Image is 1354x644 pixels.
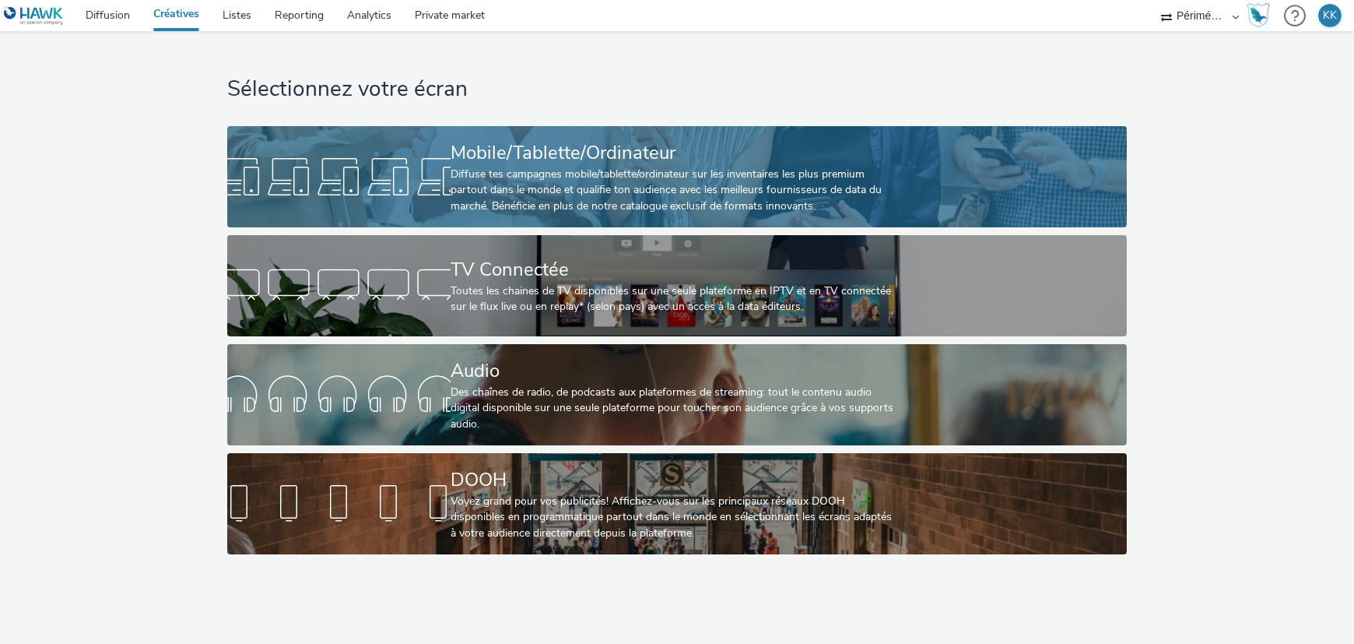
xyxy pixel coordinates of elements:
[451,494,897,541] div: Voyez grand pour vos publicités! Affichez-vous sur les principaux réseaux DOOH disponibles en pro...
[227,126,1126,227] a: Mobile/Tablette/OrdinateurDiffuse tes campagnes mobile/tablette/ordinateur sur les inventaires le...
[451,139,897,167] div: Mobile/Tablette/Ordinateur
[1247,3,1270,28] img: Hawk Academy
[451,256,897,283] div: TV Connectée
[227,453,1126,554] a: DOOHVoyez grand pour vos publicités! Affichez-vous sur les principaux réseaux DOOH disponibles en...
[1323,4,1337,27] div: KK
[227,344,1126,445] a: AudioDes chaînes de radio, de podcasts aux plateformes de streaming: tout le contenu audio digita...
[227,75,1126,104] h1: Sélectionnez votre écran
[1247,3,1276,28] a: Hawk Academy
[451,167,897,214] div: Diffuse tes campagnes mobile/tablette/ordinateur sur les inventaires les plus premium partout dan...
[451,466,897,494] div: DOOH
[227,235,1126,336] a: TV ConnectéeToutes les chaines de TV disponibles sur une seule plateforme en IPTV et en TV connec...
[451,385,897,432] div: Des chaînes de radio, de podcasts aux plateformes de streaming: tout le contenu audio digital dis...
[451,283,897,315] div: Toutes les chaines de TV disponibles sur une seule plateforme en IPTV et en TV connectée sur le f...
[4,6,64,26] img: undefined Logo
[451,357,897,385] div: Audio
